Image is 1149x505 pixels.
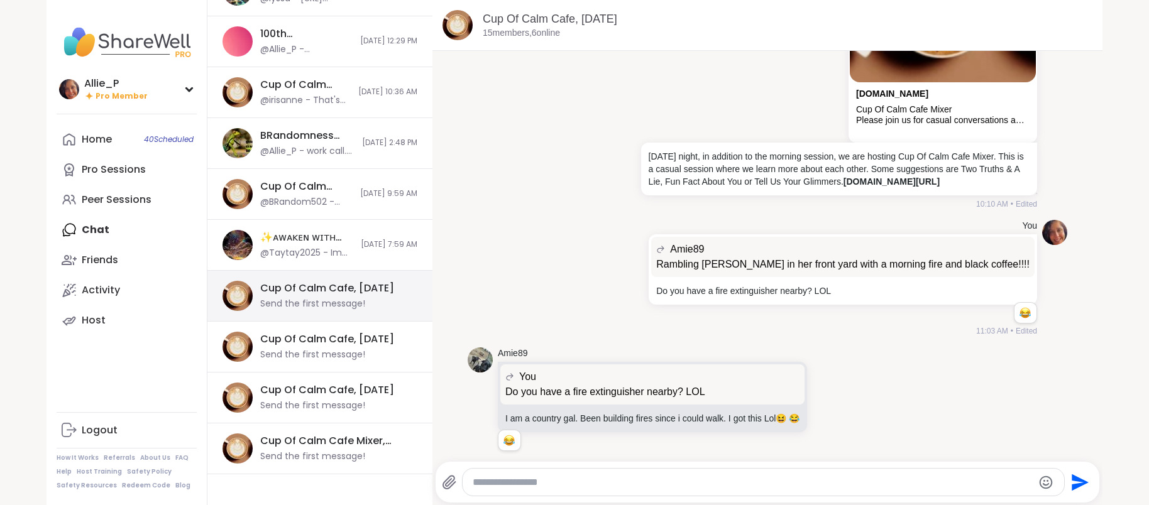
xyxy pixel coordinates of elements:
[473,476,1032,489] textarea: Type your message
[260,298,365,310] div: Send the first message!
[358,87,417,97] span: [DATE] 10:36 AM
[1016,198,1037,210] span: Edited
[360,188,417,199] span: [DATE] 9:59 AM
[260,434,410,448] div: Cup Of Calm Cafe Mixer, [DATE]
[57,20,197,64] img: ShareWell Nav Logo
[505,384,800,399] p: Do you have a fire extinguisher nearby? LOL
[1011,325,1013,337] span: •
[468,347,493,372] img: https://sharewell-space-live.sfo3.digitaloceanspaces.com/user-generated/c3bd44a5-f966-4702-9748-c...
[519,369,536,384] span: You
[57,453,99,462] a: How It Works
[57,415,197,445] a: Logout
[57,124,197,155] a: Home40Scheduled
[856,115,1030,126] div: Please join us for casual conversations among friends. We provide a peaceful and safe setting. It...
[260,145,352,158] div: @Allie_P - work call....
[976,325,1008,337] span: 11:03 AM
[223,383,253,413] img: Cup Of Calm Cafe, Sep 08
[59,79,79,99] img: Allie_P
[260,43,353,56] div: @Allie_P - @BRandom502 hope you feel all of the love and positive vibes. You also deserve to be h...
[502,435,515,445] button: Reactions: haha
[77,467,122,476] a: Host Training
[532,453,535,464] span: •
[670,242,704,257] span: Amie89
[260,180,353,193] div: Cup Of Calm Cafe, [DATE]
[82,163,146,176] div: Pro Sessions
[223,433,253,464] img: Cup Of Calm Cafe Mixer, Sep 07
[82,313,106,327] div: Host
[82,193,151,207] div: Peer Sessions
[223,179,253,209] img: Cup Of Calm Cafe, Sep 03
[789,413,800,423] span: 😂
[260,281,394,295] div: Cup Of Calm Cafe, [DATE]
[57,305,197,335] a: Host
[1016,325,1037,337] span: Edited
[1018,308,1031,318] button: Reactions: haha
[223,128,253,158] img: BRandomness Substitute Today - Open Forum, Sep 03
[127,467,172,476] a: Safety Policy
[443,10,473,40] img: Cup Of Calm Cafe, Sep 06
[260,78,351,92] div: Cup Of Calm Cafe, [DATE]
[260,247,353,259] div: @Taytay2025 - Im not good at drawing
[538,453,559,464] span: Edited
[223,77,253,107] img: Cup Of Calm Cafe, Sep 04
[498,347,527,360] a: Amie89
[260,94,351,107] div: @irisanne - That's beautiful and deep in its truth @Recovery
[260,332,394,346] div: Cup Of Calm Cafe, [DATE]
[260,196,353,209] div: @BRandom502 - sorry, got a call I needed to take.
[260,383,394,397] div: Cup Of Calm Cafe, [DATE]
[1011,198,1013,210] span: •
[1014,303,1036,323] div: Reaction list
[1038,475,1053,490] button: Emoji picker
[82,423,118,437] div: Logout
[498,430,520,450] div: Reaction list
[104,453,135,462] a: Referrals
[57,481,117,490] a: Safety Resources
[82,253,118,267] div: Friends
[82,283,120,297] div: Activity
[649,150,1030,188] p: [DATE] night, in addition to the morning session, we are hosting Cup Of Calm Cafe Mixer. This is ...
[223,332,253,362] img: Cup Of Calm Cafe, Sep 09
[856,89,928,99] a: Attachment
[656,257,1030,272] p: Rambling [PERSON_NAME] in her front yard with a morning fire and black coffee!!!!
[976,198,1008,210] span: 10:10 AM
[82,133,112,146] div: Home
[57,467,72,476] a: Help
[856,104,1030,115] div: Cup Of Calm Cafe Mixer
[96,91,148,102] span: Pro Member
[1042,220,1067,245] img: https://sharewell-space-live.sfo3.digitaloceanspaces.com/user-generated/9890d388-459a-40d4-b033-d...
[122,481,170,490] a: Redeem Code
[483,13,617,25] a: Cup Of Calm Cafe, [DATE]
[223,230,253,260] img: ✨ᴀᴡᴀᴋᴇɴ ᴡɪᴛʜ ʙᴇᴀᴜᴛɪғᴜʟ sᴏᴜʟs✨, Sep 03
[223,281,253,311] img: Cup Of Calm Cafe, Sep 07
[140,453,170,462] a: About Us
[260,399,365,412] div: Send the first message!
[57,185,197,215] a: Peer Sessions
[656,285,1030,297] p: Do you have a fire extinguisher nearby? LOL
[57,245,197,275] a: Friends
[175,481,190,490] a: Blog
[57,155,197,185] a: Pro Sessions
[362,138,417,148] span: [DATE] 2:48 PM
[57,275,197,305] a: Activity
[360,36,417,46] span: [DATE] 12:29 PM
[260,450,365,463] div: Send the first message!
[223,26,253,57] img: 100th BRandomness Open Forum , Sep 04
[361,239,417,250] span: [DATE] 7:59 AM
[776,413,786,423] span: 😆
[1065,468,1093,496] button: Send
[144,134,194,144] span: 40 Scheduled
[844,176,940,187] a: [DOMAIN_NAME][URL]
[84,77,148,90] div: Allie_P
[1022,220,1037,232] h4: You
[260,231,353,244] div: ✨ᴀᴡᴀᴋᴇɴ ᴡɪᴛʜ ʙᴇᴀᴜᴛɪғᴜʟ sᴏᴜʟs✨, [DATE]
[505,412,800,425] p: I am a country gal. Been building fires since i could walk. I got this Lol
[260,349,365,361] div: Send the first message!
[260,27,353,41] div: 100th BRandomness Open Forum , [DATE]
[175,453,189,462] a: FAQ
[483,27,560,40] p: 15 members, 6 online
[498,453,530,464] span: 12:07 PM
[260,129,355,143] div: BRandomness Substitute [DATE] - Open Forum, [DATE]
